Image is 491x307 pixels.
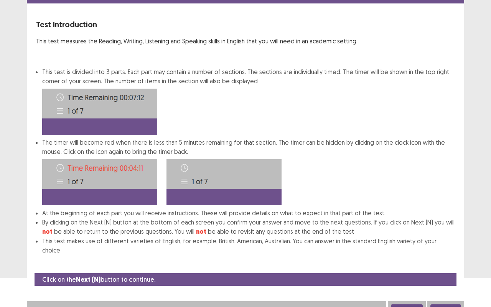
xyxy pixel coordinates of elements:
[42,67,455,135] li: This test is divided into 3 parts. Each part may contain a number of sections. The sections are i...
[76,276,101,284] strong: Next (N)
[42,208,455,218] li: At the beginning of each part you will receive instructions. These will provide details on what t...
[42,218,455,236] li: By clicking on the Next (N) button at the bottom of each screen you confirm your answer and move ...
[42,236,455,255] li: This test makes use of different varieties of English, for example, British, American, Australian...
[166,159,282,205] img: Time-image
[42,138,455,208] li: The timer will become red when there is less than 5 minutes remaining for that section. The timer...
[42,159,157,205] img: Time-image
[42,89,157,135] img: Time-image
[196,228,206,236] strong: not
[42,228,53,236] strong: not
[36,19,455,30] p: Test Introduction
[42,275,155,284] p: Click on the button to continue.
[36,36,455,46] p: This test measures the Reading, Writing, Listening and Speaking skills in English that you will n...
